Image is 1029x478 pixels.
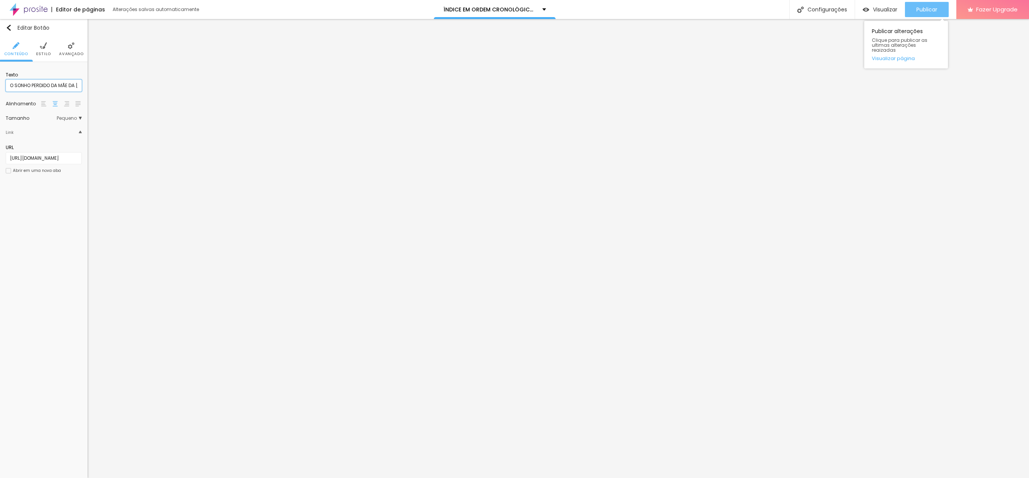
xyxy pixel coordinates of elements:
[51,7,105,12] div: Editor de páginas
[443,7,537,12] p: ÍNDICE EM ORDEM CRONOLÓGICA DOS SONHOS
[6,102,40,106] div: Alinhamento
[4,52,28,56] span: Conteúdo
[79,130,82,133] img: Icone
[6,124,82,140] div: IconeLink
[873,6,897,13] span: Visualizar
[864,21,948,68] div: Publicar alterações
[916,6,937,13] span: Publicar
[40,42,47,49] img: Icone
[53,101,58,106] img: paragraph-center-align.svg
[6,144,82,151] div: URL
[13,169,61,173] div: Abrir em uma nova aba
[6,71,82,78] div: Texto
[872,38,940,53] span: Clique para publicar as ultimas alterações reaizadas
[64,101,69,106] img: paragraph-right-align.svg
[976,6,1018,13] span: Fazer Upgrade
[6,128,14,137] div: Link
[872,56,940,61] a: Visualizar página
[68,42,75,49] img: Icone
[6,25,12,31] img: Icone
[905,2,949,17] button: Publicar
[6,25,49,31] div: Editar Botão
[6,116,57,121] div: Tamanho
[57,116,82,121] span: Pequeno
[36,52,51,56] span: Estilo
[59,52,83,56] span: Avançado
[75,101,81,106] img: paragraph-justified-align.svg
[797,6,804,13] img: Icone
[863,6,869,13] img: view-1.svg
[41,101,46,106] img: paragraph-left-align.svg
[855,2,905,17] button: Visualizar
[88,19,1029,478] iframe: Editor
[13,42,19,49] img: Icone
[113,7,200,12] div: Alterações salvas automaticamente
